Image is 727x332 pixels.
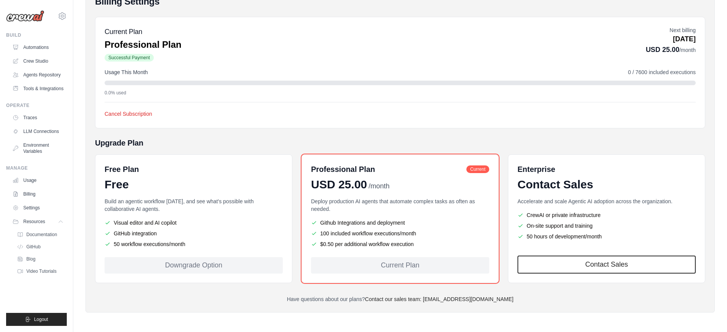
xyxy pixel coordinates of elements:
[23,219,45,225] span: Resources
[628,68,696,76] span: 0 / 7600 included executions
[9,41,67,53] a: Automations
[105,90,126,96] span: 0.0% used
[105,68,148,76] span: Usage This Month
[105,257,283,274] div: Downgrade Option
[646,26,696,34] p: Next billing
[311,178,367,191] span: USD 25.00
[311,198,489,213] p: Deploy production AI agents that automate complex tasks as often as needed.
[105,110,152,118] button: Cancel Subscription
[105,230,283,237] li: GitHub integration
[311,230,489,237] li: 100 included workflow executions/month
[9,188,67,200] a: Billing
[26,232,57,238] span: Documentation
[95,295,705,303] p: Have questions about our plans?
[26,244,40,250] span: GitHub
[105,54,154,62] span: Successful Payment
[34,316,48,322] span: Logout
[105,39,181,51] p: Professional Plan
[517,178,696,191] div: Contact Sales
[517,256,696,274] a: Contact Sales
[14,254,67,264] a: Blog
[311,240,489,248] li: $0.50 per additional workflow execution
[369,181,390,191] span: /month
[105,26,181,37] h5: Current Plan
[517,198,696,205] p: Accelerate and scale Agentic AI adoption across the organization.
[105,164,139,175] h6: Free Plan
[6,165,67,171] div: Manage
[646,34,696,44] p: [DATE]
[9,125,67,138] a: LLM Connections
[105,198,283,213] p: Build an agentic workflow [DATE], and see what's possible with collaborative AI agents.
[9,202,67,214] a: Settings
[14,266,67,277] a: Video Tutorials
[517,222,696,230] li: On-site support and training
[646,44,696,55] p: USD 25.00
[6,313,67,326] button: Logout
[9,139,67,157] a: Environment Variables
[311,164,375,175] h6: Professional Plan
[466,165,489,173] span: Current
[679,47,696,53] span: /month
[9,174,67,186] a: Usage
[95,138,705,148] h5: Upgrade Plan
[9,83,67,95] a: Tools & Integrations
[9,112,67,124] a: Traces
[365,296,513,302] a: Contact our sales team: [EMAIL_ADDRESS][DOMAIN_NAME]
[311,219,489,227] li: Github Integrations and deployment
[105,240,283,248] li: 50 workflow executions/month
[26,268,56,274] span: Video Tutorials
[9,55,67,67] a: Crew Studio
[6,32,67,38] div: Build
[517,164,696,175] h6: Enterprise
[26,256,35,262] span: Blog
[517,233,696,240] li: 50 hours of development/month
[6,10,44,22] img: Logo
[14,241,67,252] a: GitHub
[6,102,67,109] div: Operate
[105,178,283,191] div: Free
[311,257,489,274] div: Current Plan
[9,69,67,81] a: Agents Repository
[9,215,67,228] button: Resources
[14,229,67,240] a: Documentation
[517,211,696,219] li: CrewAI or private infrastructure
[105,219,283,227] li: Visual editor and AI copilot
